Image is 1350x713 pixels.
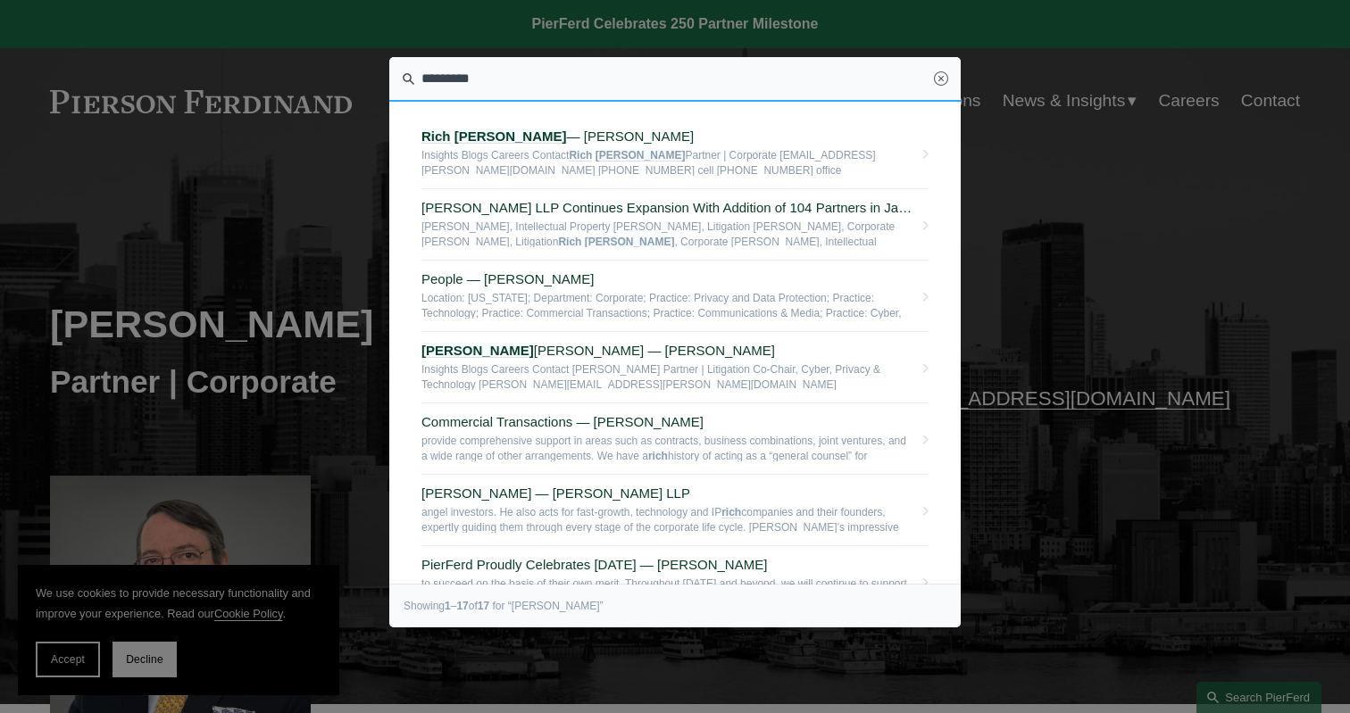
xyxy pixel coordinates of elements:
a: Close [934,71,948,86]
span: Commercial Transactions — [PERSON_NAME] [421,414,912,430]
em: Rich [558,236,581,248]
div: Showing – of [404,601,604,611]
span: for “[PERSON_NAME]” [492,600,603,612]
input: Search this site [389,57,961,102]
a: People — [PERSON_NAME] Location: [US_STATE]; Department: Corporate; Practice: Privacy and Data Pr... [421,261,929,332]
strong: 17 [456,600,468,612]
a: [PERSON_NAME][PERSON_NAME] — [PERSON_NAME] Insights Blogs Careers Contact [PERSON_NAME] Partner |... [421,332,929,403]
span: provide comprehensive support in areas such as contracts, business combinations, joint ventures, ... [421,434,912,461]
em: [PERSON_NAME] [585,236,675,248]
span: Location: [US_STATE]; Department: Corporate; Practice: Privacy and Data Protection; Practice: Tec... [421,291,912,319]
em: rich [648,450,668,462]
strong: 1 [445,600,451,612]
span: angel investors. He also acts for fast-growth, technology and IP companies and their founders, ex... [421,505,912,533]
em: [PERSON_NAME] [421,343,534,358]
span: Insights Blogs Careers Contact [PERSON_NAME] Partner | Litigation Co-Chair, Cyber, Privacy & Tech... [421,362,912,390]
a: PierFerd Proudly Celebrates [DATE] — [PERSON_NAME] to succeed on the basis of their own merit. Th... [421,546,929,618]
strong: 17 [478,600,489,612]
em: Rich [569,149,592,162]
a: [PERSON_NAME] LLP Continues Expansion With Addition of 104 Partners in January — [PERSON_NAME] LL... [421,189,929,261]
em: rich [721,506,741,518]
span: Insights Blogs Careers Contact Partner | Corporate [EMAIL_ADDRESS][PERSON_NAME][DOMAIN_NAME] [PHO... [421,148,912,176]
span: PierFerd Proudly Celebrates [DATE] — [PERSON_NAME] [421,557,912,573]
span: [PERSON_NAME], Intellectual Property [PERSON_NAME], Litigation [PERSON_NAME], Corporate [PERSON_N... [421,220,912,247]
span: [PERSON_NAME] — [PERSON_NAME] LLP [421,485,912,502]
a: Rich [PERSON_NAME]— [PERSON_NAME] Insights Blogs Careers ContactRich [PERSON_NAME]Partner | Corpo... [421,118,929,189]
span: [PERSON_NAME] — [PERSON_NAME] [421,343,912,359]
em: [PERSON_NAME] [596,149,686,162]
em: [PERSON_NAME] [454,129,567,144]
span: People — [PERSON_NAME] [421,271,912,287]
a: Commercial Transactions — [PERSON_NAME] provide comprehensive support in areas such as contracts,... [421,403,929,475]
a: [PERSON_NAME] — [PERSON_NAME] LLP angel investors. He also acts for fast-growth, technology and I... [421,475,929,546]
span: to succeed on the basis of their own merit. Throughout [DATE] and beyond, we will continue to sup... [421,576,912,604]
span: — [PERSON_NAME] [421,129,912,145]
span: [PERSON_NAME] LLP Continues Expansion With Addition of 104 Partners in January — [PERSON_NAME] LLP [421,200,912,216]
em: Rich [421,129,451,144]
